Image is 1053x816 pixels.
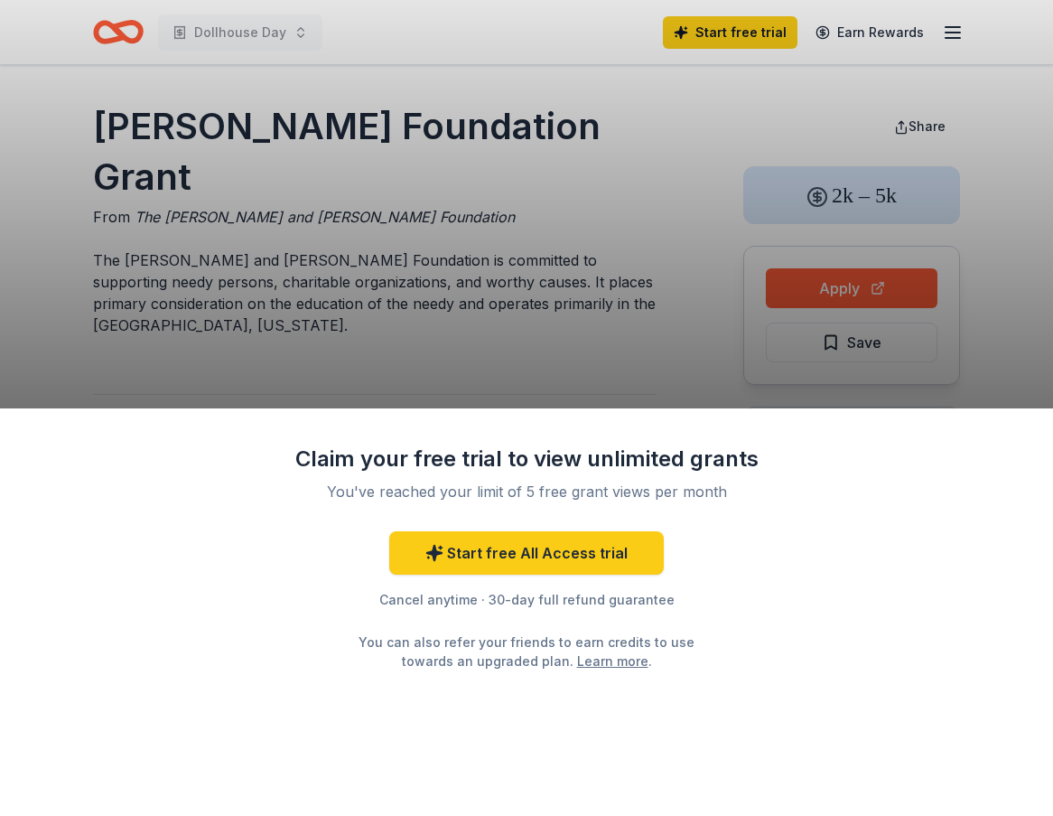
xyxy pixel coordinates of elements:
[342,633,711,671] div: You can also refer your friends to earn credits to use towards an upgraded plan. .
[292,445,761,474] div: Claim your free trial to view unlimited grants
[389,531,664,575] a: Start free All Access trial
[292,589,761,611] div: Cancel anytime · 30-day full refund guarantee
[313,481,740,502] div: You've reached your limit of 5 free grant views per month
[577,652,648,671] a: Learn more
